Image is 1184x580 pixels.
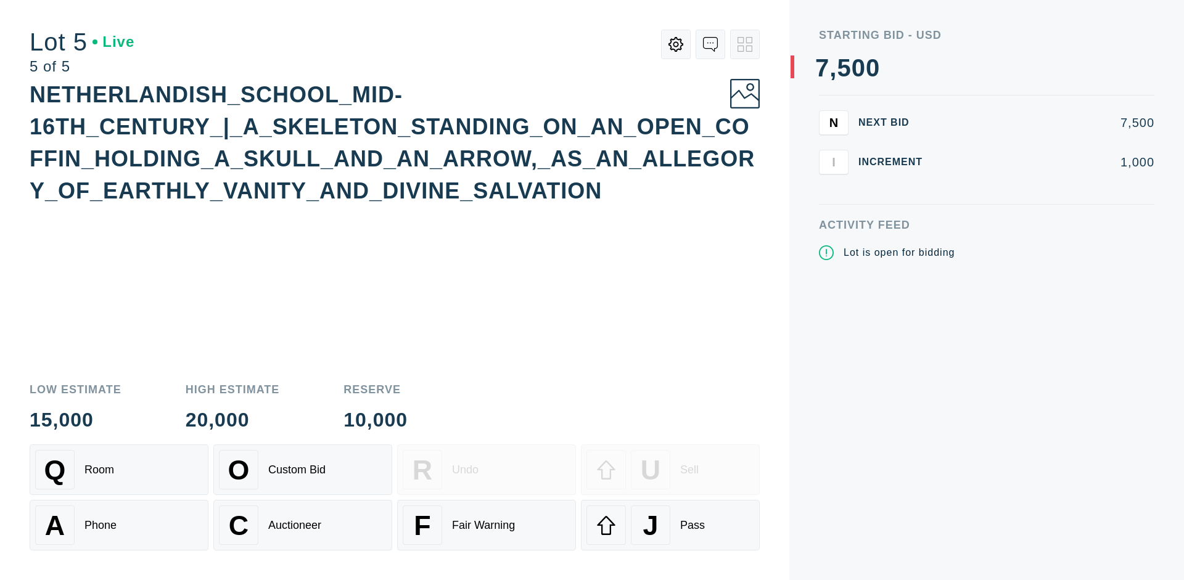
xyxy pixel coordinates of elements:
[229,510,249,541] span: C
[852,55,866,80] div: 0
[866,55,880,80] div: 0
[858,118,932,128] div: Next Bid
[343,410,408,430] div: 10,000
[641,454,660,486] span: U
[397,444,576,495] button: RUndo
[819,219,1154,231] div: Activity Feed
[680,519,705,532] div: Pass
[413,454,432,486] span: R
[30,82,755,203] div: NETHERLANDISH_SCHOOL_MID-16TH_CENTURY_|_A_SKELETON_STANDING_ON_AN_OPEN_COFFIN_HOLDING_A_SKULL_AND...
[45,510,65,541] span: A
[186,410,280,430] div: 20,000
[452,519,515,532] div: Fair Warning
[829,115,838,129] span: N
[30,384,121,395] div: Low Estimate
[819,110,849,135] button: N
[815,55,829,80] div: 7
[92,35,134,49] div: Live
[228,454,250,486] span: O
[186,384,280,395] div: High Estimate
[44,454,66,486] span: Q
[858,157,932,167] div: Increment
[30,500,208,550] button: APhone
[643,510,658,541] span: J
[343,384,408,395] div: Reserve
[452,464,479,476] div: Undo
[268,464,326,476] div: Custom Bid
[942,156,1154,168] div: 1,000
[829,55,837,302] div: ,
[397,500,576,550] button: FFair Warning
[84,519,117,532] div: Phone
[832,155,836,169] span: I
[30,444,208,495] button: QRoom
[581,500,760,550] button: JPass
[30,410,121,430] div: 15,000
[30,59,134,74] div: 5 of 5
[837,55,851,80] div: 5
[942,116,1154,129] div: 7,500
[680,464,699,476] div: Sell
[268,519,321,532] div: Auctioneer
[414,510,430,541] span: F
[213,500,392,550] button: CAuctioneer
[819,150,849,174] button: I
[581,444,760,495] button: USell
[84,464,114,476] div: Room
[213,444,392,495] button: OCustom Bid
[819,30,1154,41] div: Starting Bid - USD
[844,245,955,260] div: Lot is open for bidding
[30,30,134,54] div: Lot 5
